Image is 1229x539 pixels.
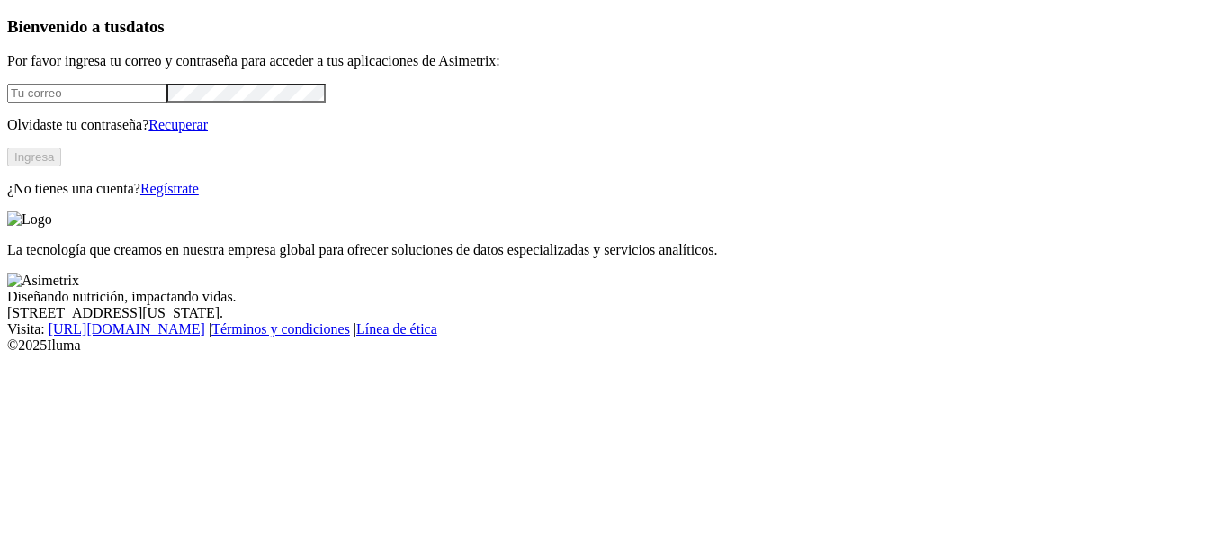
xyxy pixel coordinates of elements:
input: Tu correo [7,84,166,103]
a: Recuperar [148,117,208,132]
img: Logo [7,211,52,228]
a: Términos y condiciones [211,321,350,337]
p: ¿No tienes una cuenta? [7,181,1222,197]
span: datos [126,17,165,36]
div: © 2025 Iluma [7,337,1222,354]
p: Por favor ingresa tu correo y contraseña para acceder a tus aplicaciones de Asimetrix: [7,53,1222,69]
div: Diseñando nutrición, impactando vidas. [7,289,1222,305]
p: Olvidaste tu contraseña? [7,117,1222,133]
h3: Bienvenido a tus [7,17,1222,37]
img: Asimetrix [7,273,79,289]
div: [STREET_ADDRESS][US_STATE]. [7,305,1222,321]
button: Ingresa [7,148,61,166]
p: La tecnología que creamos en nuestra empresa global para ofrecer soluciones de datos especializad... [7,242,1222,258]
a: Línea de ética [356,321,437,337]
a: Regístrate [140,181,199,196]
a: [URL][DOMAIN_NAME] [49,321,205,337]
div: Visita : | | [7,321,1222,337]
